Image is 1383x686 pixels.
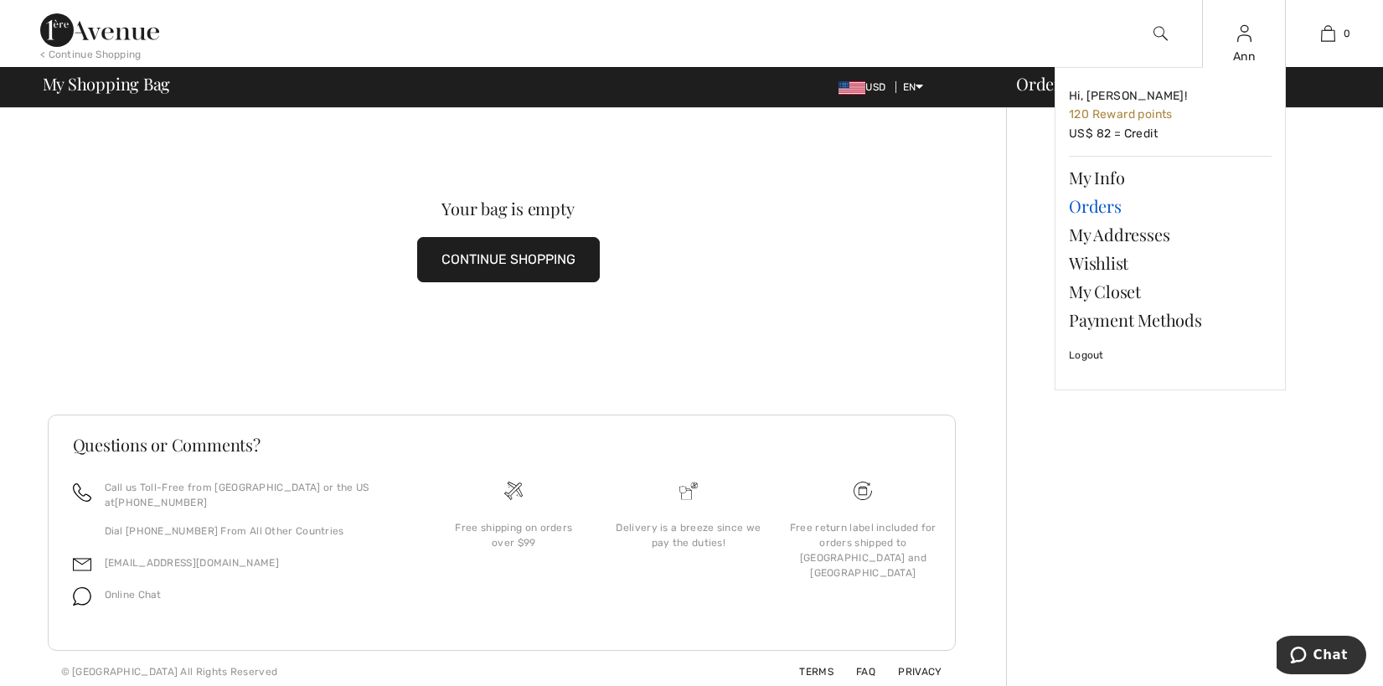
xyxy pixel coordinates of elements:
img: Free shipping on orders over $99 [854,482,872,500]
a: Payment Methods [1069,306,1272,334]
p: Call us Toll-Free from [GEOGRAPHIC_DATA] or the US at [105,480,407,510]
img: chat [73,587,91,606]
span: 0 [1344,26,1350,41]
div: < Continue Shopping [40,47,142,62]
a: [PHONE_NUMBER] [115,497,207,508]
a: My Info [1069,163,1272,192]
a: My Addresses [1069,220,1272,249]
img: Delivery is a breeze since we pay the duties! [679,482,698,500]
img: search the website [1153,23,1168,44]
img: email [73,555,91,574]
span: USD [839,81,892,93]
a: [EMAIL_ADDRESS][DOMAIN_NAME] [105,557,279,569]
p: Dial [PHONE_NUMBER] From All Other Countries [105,524,407,539]
a: My Closet [1069,277,1272,306]
a: Wishlist [1069,249,1272,277]
img: My Bag [1321,23,1335,44]
a: FAQ [836,666,875,678]
span: Online Chat [105,589,162,601]
div: Ann [1203,48,1285,65]
span: EN [903,81,924,93]
img: 1ère Avenue [40,13,159,47]
div: Order Summary [996,75,1373,92]
a: Terms [779,666,833,678]
iframe: Opens a widget where you can chat to one of our agents [1277,636,1366,678]
span: My Shopping Bag [43,75,171,92]
a: 0 [1287,23,1369,44]
img: Free shipping on orders over $99 [504,482,523,500]
img: US Dollar [839,81,865,95]
img: call [73,483,91,502]
div: Free shipping on orders over $99 [440,520,587,550]
a: Privacy [878,666,942,678]
a: Orders [1069,192,1272,220]
div: Free return label included for orders shipped to [GEOGRAPHIC_DATA] and [GEOGRAPHIC_DATA] [789,520,937,580]
button: CONTINUE SHOPPING [417,237,600,282]
div: Your bag is empty [94,200,923,217]
span: 120 Reward points [1069,107,1173,121]
div: Delivery is a breeze since we pay the duties! [615,520,762,550]
a: Hi, [PERSON_NAME]! 120 Reward pointsUS$ 82 = Credit [1069,81,1272,149]
span: Hi, [PERSON_NAME]! [1069,89,1187,103]
img: My Info [1237,23,1251,44]
a: Sign In [1237,25,1251,41]
div: © [GEOGRAPHIC_DATA] All Rights Reserved [61,664,278,679]
h3: Questions or Comments? [73,436,931,453]
a: Logout [1069,334,1272,376]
